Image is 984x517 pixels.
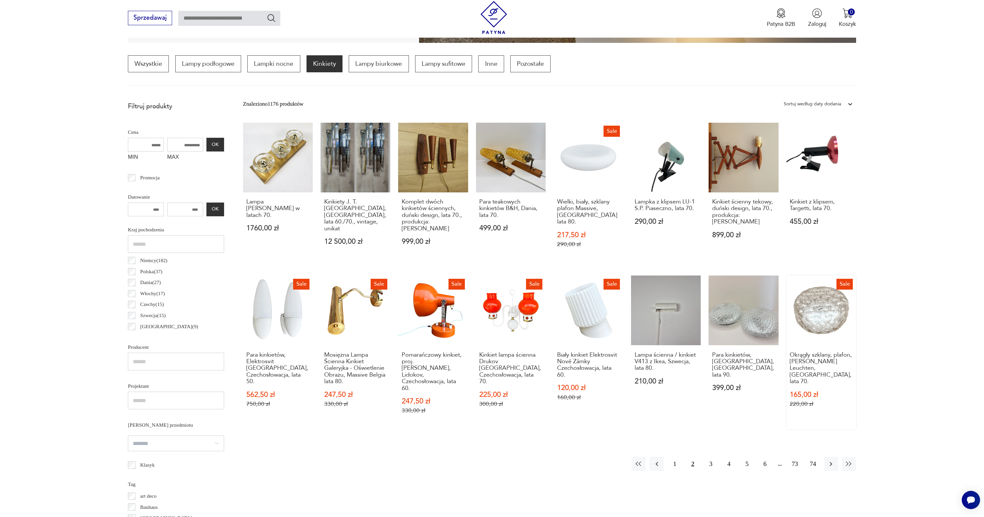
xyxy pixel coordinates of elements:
[557,352,620,379] h3: Biały kinkiet Elektrosvit Nové Zámky Czechosłowacja, lata 60.
[806,457,820,471] button: 74
[267,13,276,23] button: Szukaj
[128,102,224,111] p: Filtruj produkty
[635,199,697,212] h3: Lampka z klipsem LU-1 S.P. Piaseczno, lata 70.
[631,276,701,429] a: Lampa ścienna / kinkiet V413 z Ikea, Szwecja, lata 80.Lampa ścienna / kinkiet V413 z Ikea, Szwecj...
[243,100,304,108] div: Znaleziono 1176 produktów
[128,11,172,25] button: Sprzedawaj
[128,421,224,429] p: [PERSON_NAME] przedmiotu
[767,8,795,28] a: Ikona medaluPatyna B2B
[557,199,620,225] h3: Wielki, biały, szklany plafon Massive, [GEOGRAPHIC_DATA] lata 80.
[206,138,224,152] button: OK
[790,401,852,407] p: 220,00 zł
[786,276,856,429] a: SaleOkrągły szklany, plafon, Eickmeier Leuchten, Niemcy, lata 70.Okrągły szklany, plafon, [PERSON...
[635,378,697,385] p: 210,00 zł
[243,123,313,263] a: Lampa Gebrüder Cosack w latach 70.Lampa [PERSON_NAME] w latach 70.1760,00 zł
[476,276,546,429] a: SaleKinkiet lampa ścienna Drukov Brno, Czechosłowacja, lata 70.Kinkiet lampa ścienna Drukov [GEOG...
[321,123,390,263] a: Kinkiety J. T. Kalmar, Franken, lata 60./70., vintage, unikatKinkiety J. T. [GEOGRAPHIC_DATA], [G...
[790,352,852,385] h3: Okrągły szklany, plafon, [PERSON_NAME] Leuchten, [GEOGRAPHIC_DATA], lata 70.
[140,289,165,298] p: Włochy ( 17 )
[128,16,172,21] a: Sprzedawaj
[553,123,623,263] a: SaleWielki, biały, szklany plafon Massive, Belgia lata 80.Wielki, biały, szklany plafon Massive, ...
[140,278,161,287] p: Dania ( 27 )
[557,232,620,239] p: 217,50 zł
[175,55,241,72] a: Lampy podłogowe
[140,311,166,320] p: Szwecja ( 15 )
[128,225,224,234] p: Kraj pochodzenia
[790,391,852,398] p: 165,00 zł
[140,267,163,276] p: Polska ( 37 )
[478,55,504,72] a: Inne
[477,1,510,34] img: Patyna - sklep z meblami i dekoracjami vintage
[324,401,387,407] p: 330,00 zł
[128,55,169,72] a: Wszystkie
[402,398,465,405] p: 247,50 zł
[128,480,224,489] p: Tag
[206,203,224,216] button: OK
[712,384,775,391] p: 399,00 zł
[140,333,198,342] p: [GEOGRAPHIC_DATA] ( 6 )
[140,256,167,265] p: Niemcy ( 182 )
[704,457,718,471] button: 3
[510,55,551,72] a: Pozostałe
[635,218,697,225] p: 290,00 zł
[557,241,620,248] p: 290,00 zł
[839,8,856,28] button: 0Koszyk
[324,238,387,245] p: 12 500,00 zł
[415,55,472,72] a: Lampy sufitowe
[476,123,546,263] a: Para teakowych kinkietów B&H, Dania, lata 70.Para teakowych kinkietów B&H, Dania, lata 70.499,00 zł
[128,193,224,201] p: Datowanie
[402,407,465,414] p: 330,00 zł
[709,123,778,263] a: Kinkiet ścienny tekowy, duński design, lata 70., produkcja: LyfaKinkiet ścienny tekowy, duński de...
[479,199,542,219] h3: Para teakowych kinkietów B&H, Dania, lata 70.
[402,199,465,232] h3: Komplet dwóch kinkietów ściennych, duński design, lata 70., produkcja: [PERSON_NAME]
[140,300,164,309] p: Czechy ( 15 )
[839,20,856,28] p: Koszyk
[812,8,822,18] img: Ikonka użytkownika
[128,343,224,351] p: Producent
[167,152,203,164] label: MAX
[712,352,775,379] h3: Para kinkietów, [GEOGRAPHIC_DATA], [GEOGRAPHIC_DATA], lata 90.
[790,199,852,212] h3: Kinkiet z klipsem, Targetti, lata 70.
[321,276,390,429] a: SaleMosiężna Lampa Ścienna Kinkiet Galeryjka - Oświetlenie Obrazu, Massive Belgia lata 80.Mosiężn...
[479,225,542,232] p: 499,00 zł
[740,457,754,471] button: 5
[479,401,542,407] p: 300,00 zł
[246,401,309,407] p: 750,00 zł
[557,394,620,401] p: 160,00 zł
[479,391,542,398] p: 225,00 zł
[140,492,157,500] p: art deco
[758,457,772,471] button: 6
[349,55,409,72] a: Lampy biurkowe
[788,457,802,471] button: 73
[324,391,387,398] p: 247,50 zł
[842,8,852,18] img: Ikona koszyka
[398,123,468,263] a: Komplet dwóch kinkietów ściennych, duński design, lata 70., produkcja: DaniaKomplet dwóch kinkiet...
[808,20,826,28] p: Zaloguj
[557,384,620,391] p: 120,00 zł
[709,276,778,429] a: Para kinkietów, Massive, Belgia, lata 90.Para kinkietów, [GEOGRAPHIC_DATA], [GEOGRAPHIC_DATA], la...
[631,123,701,263] a: Lampka z klipsem LU-1 S.P. Piaseczno, lata 70.Lampka z klipsem LU-1 S.P. Piaseczno, lata 70.290,0...
[808,8,826,28] button: Zaloguj
[784,100,841,108] div: Sortuj według daty dodania
[243,276,313,429] a: SalePara kinkietów, Elektrosvit Nové Zámky, Czechosłowacja, lata 50.Para kinkietów, Elektrosvit [...
[307,55,343,72] a: Kinkiety
[767,8,795,28] button: Patyna B2B
[247,55,300,72] p: Lampki nocne
[140,322,198,331] p: [GEOGRAPHIC_DATA] ( 9 )
[635,352,697,372] h3: Lampa ścienna / kinkiet V413 z Ikea, Szwecja, lata 80.
[767,20,795,28] p: Patyna B2B
[398,276,468,429] a: SalePomarańczowy kinkiet, proj. J. Hurka, Lidokov, Czechosłowacja, lata 60.Pomarańczowy kinkiet, ...
[324,199,387,232] h3: Kinkiety J. T. [GEOGRAPHIC_DATA], [GEOGRAPHIC_DATA], lata 60./70., vintage, unikat
[962,491,980,509] iframe: Smartsupp widget button
[128,382,224,390] p: Projektant
[246,199,309,219] h3: Lampa [PERSON_NAME] w latach 70.
[776,8,786,18] img: Ikona medalu
[848,9,855,15] div: 0
[128,128,224,136] p: Cena
[790,218,852,225] p: 455,00 zł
